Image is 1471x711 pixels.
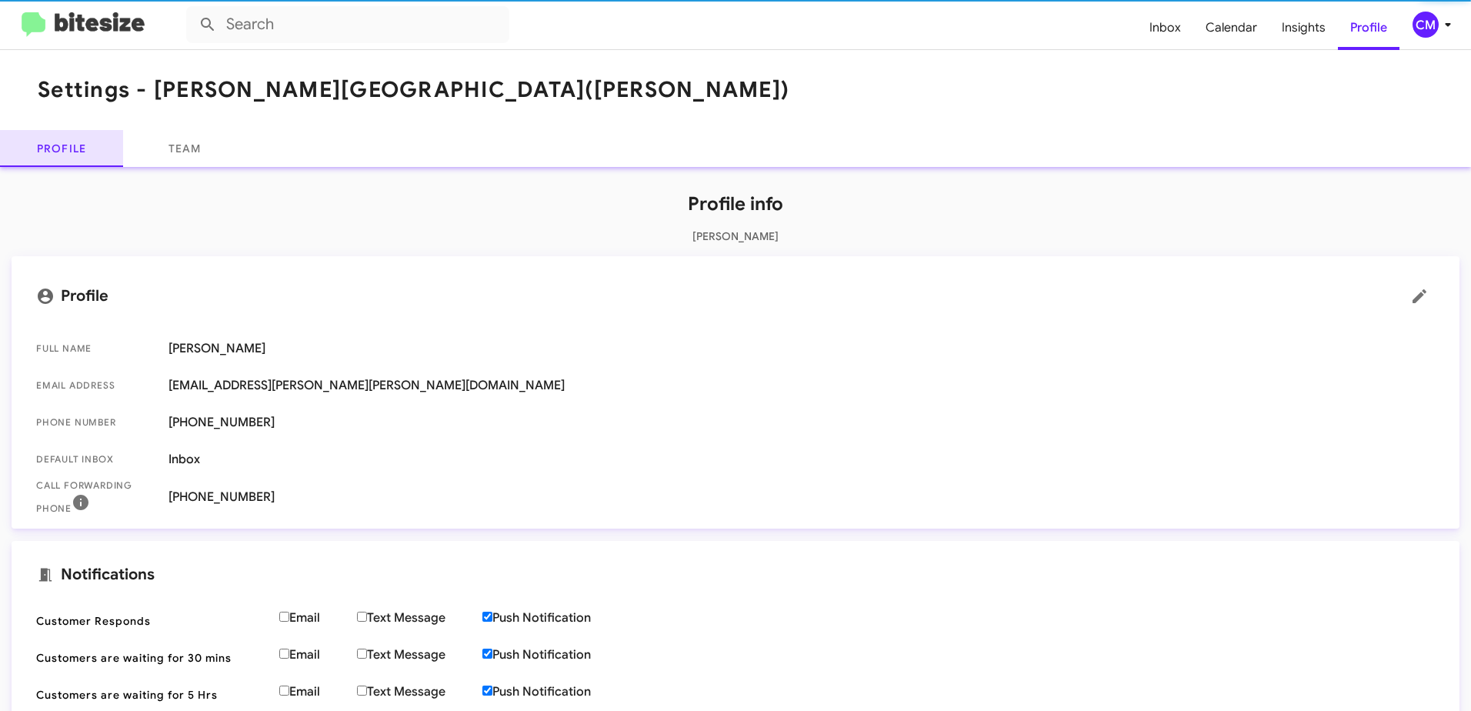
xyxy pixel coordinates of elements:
[12,192,1459,216] h1: Profile info
[357,686,367,696] input: Text Message
[1338,5,1399,50] a: Profile
[482,684,628,699] label: Push Notification
[168,489,1435,505] span: [PHONE_NUMBER]
[482,686,492,696] input: Push Notification
[357,610,482,626] label: Text Message
[585,76,789,103] span: ([PERSON_NAME])
[279,610,357,626] label: Email
[1193,5,1269,50] a: Calendar
[36,378,156,393] span: Email Address
[279,649,289,659] input: Email
[36,566,1435,584] mat-card-title: Notifications
[36,452,156,467] span: Default Inbox
[123,130,246,167] a: Team
[357,647,482,663] label: Text Message
[357,649,367,659] input: Text Message
[168,415,1435,430] span: [PHONE_NUMBER]
[482,610,628,626] label: Push Notification
[36,650,267,666] span: Customers are waiting for 30 mins
[357,684,482,699] label: Text Message
[168,378,1435,393] span: [EMAIL_ADDRESS][PERSON_NAME][PERSON_NAME][DOMAIN_NAME]
[12,229,1459,244] p: [PERSON_NAME]
[357,612,367,622] input: Text Message
[1413,12,1439,38] div: CM
[1399,12,1454,38] button: CM
[36,415,156,430] span: Phone number
[168,452,1435,467] span: Inbox
[1269,5,1338,50] a: Insights
[279,647,357,663] label: Email
[186,6,509,43] input: Search
[36,687,267,703] span: Customers are waiting for 5 Hrs
[482,612,492,622] input: Push Notification
[279,612,289,622] input: Email
[36,341,156,356] span: Full Name
[279,684,357,699] label: Email
[36,478,156,516] span: Call Forwarding Phone
[36,613,267,629] span: Customer Responds
[1137,5,1193,50] a: Inbox
[168,341,1435,356] span: [PERSON_NAME]
[482,649,492,659] input: Push Notification
[279,686,289,696] input: Email
[36,281,1435,312] mat-card-title: Profile
[38,78,789,102] h1: Settings - [PERSON_NAME][GEOGRAPHIC_DATA]
[482,647,628,663] label: Push Notification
